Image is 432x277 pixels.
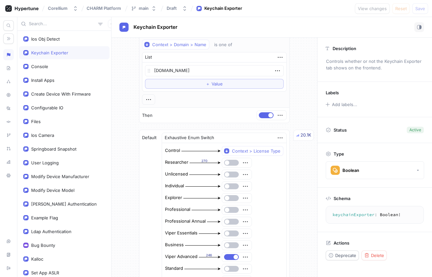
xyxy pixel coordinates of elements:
[371,253,384,257] span: Delete
[222,146,283,156] button: Context > License Type
[31,64,48,69] div: Console
[3,103,14,114] div: Logs
[358,7,387,10] span: View changes
[3,249,14,260] div: Documentation
[31,119,41,124] div: Files
[355,3,390,14] button: View changes
[139,6,149,11] div: main
[31,256,43,262] div: Kalloc
[326,161,424,179] button: Boolean
[409,127,421,133] div: Active
[142,112,153,119] p: Then
[3,143,14,154] div: Pull requests
[31,133,54,138] div: Ios Camera
[326,90,339,95] p: Labels
[87,6,121,10] span: CHARM Platform
[31,105,63,110] div: Configurable IO
[415,7,425,10] span: Save
[334,151,344,157] p: Type
[392,3,410,14] button: Reset
[165,242,184,248] div: Business
[145,54,152,61] div: List
[211,40,242,49] button: is one of
[361,250,387,260] button: Delete
[3,170,14,181] div: Settings
[165,147,180,154] div: Control
[300,132,311,138] div: 20.1K
[204,5,242,12] div: Keychain Exporter
[412,3,428,14] button: Save
[214,42,232,47] div: is one of
[31,78,54,83] div: Install Apps
[3,116,14,127] div: Diff
[165,230,197,236] div: Viper Essentials
[31,270,59,275] div: Set App ASLR
[31,50,68,55] div: Keychain Exporter
[31,215,58,220] div: Example Flag
[142,40,209,49] button: Context > Domain > Name
[165,253,197,260] div: Viper Advanced
[212,82,223,86] span: Value
[3,157,14,168] div: Analytics
[165,135,214,141] div: Exhaustive Enum Switch
[232,148,280,154] div: Context > License Type
[326,250,359,260] button: Deprecate
[165,194,182,201] div: Explorer
[164,3,190,14] button: Draft
[199,253,219,258] div: 246
[190,158,219,163] div: 270
[145,65,284,76] textarea: [DOMAIN_NAME]
[323,100,359,109] button: Add labels...
[206,82,210,86] span: ＋
[31,160,59,165] div: User Logging
[31,146,76,152] div: Springboard Snapshot
[31,36,60,42] div: Ios Obj Detect
[31,174,89,179] div: Modify Device Manufacturer
[128,3,159,14] button: main
[165,183,184,189] div: Individual
[48,6,68,11] div: Corellium
[165,206,190,213] div: Professional
[31,243,55,248] div: Bug Bounty
[329,209,421,221] textarea: keychainExporter: Boolean!
[334,196,350,201] p: Schema
[134,25,177,30] span: Keychain Exporter
[323,56,426,73] p: Controls whether or not the Keychain Exporter tab shows on the frontend.
[3,49,14,60] div: Logic
[142,135,156,141] p: Default
[334,125,347,135] p: Status
[165,218,206,225] div: Professional Annual
[3,63,14,74] div: Schema
[165,265,183,272] div: Standard
[342,168,359,173] div: Boolean
[167,6,177,11] div: Draft
[3,236,14,247] div: Live chat
[333,46,356,51] p: Description
[332,102,357,107] div: Add labels...
[335,253,356,257] span: Deprecate
[29,21,95,27] input: Search...
[3,89,14,101] div: Preview
[45,3,81,14] button: Corellium
[31,188,74,193] div: Modify Device Model
[3,263,14,274] div: Sign out
[3,130,14,141] div: Branches
[395,7,407,10] span: Reset
[31,91,91,97] div: Create Device With Firmware
[31,201,97,207] div: [PERSON_NAME] Authentication
[152,42,206,47] div: Context > Domain > Name
[31,229,72,234] div: Ldap Authentication
[334,240,349,246] p: Actions
[165,159,188,166] div: Researcher
[145,79,284,89] button: ＋Value
[165,171,188,177] div: Unlicensed
[3,76,14,87] div: Splits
